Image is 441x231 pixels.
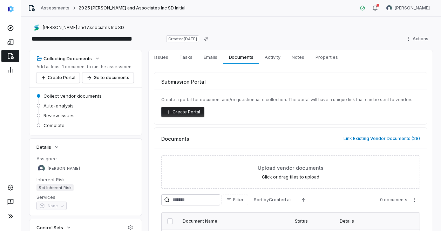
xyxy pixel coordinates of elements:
button: Details [34,141,62,153]
dt: Services [36,194,135,200]
img: REKHA KOTHANDARAMAN avatar [38,165,45,172]
span: Documents [226,52,256,62]
button: Copy link [200,33,212,45]
span: Auto-analysis [43,103,74,109]
span: Control Sets [36,224,63,231]
button: Ascending [297,195,311,205]
button: https://stubbe.com/[PERSON_NAME] and Associates Inc SD [31,21,126,34]
span: Filter [233,197,244,203]
span: [PERSON_NAME] and Associates Inc SD [43,25,124,30]
button: Filter [222,195,248,205]
button: Collecting Documents [34,52,102,65]
img: REKHA KOTHANDARAMAN avatar [386,5,392,11]
span: Complete [43,122,65,128]
span: 2025 [PERSON_NAME] and Associates Inc SD Initial [79,5,185,11]
span: Collect vendor documents [43,93,102,99]
span: Submission Portal [161,78,206,85]
button: Create Portal [36,72,80,83]
div: Document Name [183,218,286,224]
button: More actions [409,195,420,205]
button: Actions [403,34,433,44]
span: 0 documents [380,197,407,203]
span: [PERSON_NAME] [395,5,430,11]
dt: Assignee [36,155,135,162]
span: Documents [161,135,189,142]
span: Tasks [177,52,195,62]
span: Review issues [43,112,75,119]
span: [PERSON_NAME] [48,166,80,171]
div: Collecting Documents [36,55,92,62]
button: Link Existing Vendor Documents (28) [341,131,422,146]
img: svg%3e [8,6,14,13]
span: Properties [313,52,341,62]
label: Click or drag files to upload [262,174,319,180]
span: Notes [289,52,307,62]
span: Created [DATE] [166,35,199,42]
p: Add at least 1 document to run the assessment [36,64,134,70]
svg: Ascending [301,197,306,203]
span: Emails [201,52,220,62]
a: Assessments [41,5,69,11]
span: Activity [262,52,283,62]
button: Sort byCreated at [250,195,295,205]
div: Status [295,218,331,224]
span: Details [36,144,51,150]
p: Create a portal for document and/or questionnaire collection. The portal will have a unique link ... [161,97,420,103]
span: Upload vendor documents [258,164,324,171]
button: REKHA KOTHANDARAMAN avatar[PERSON_NAME] [382,3,434,13]
button: Create Portal [161,107,204,117]
span: Issues [151,52,171,62]
button: Go to documents [82,72,134,83]
span: Set Inherent Risk [36,184,74,191]
dt: Inherent Risk [36,176,135,183]
div: Details [340,218,399,224]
